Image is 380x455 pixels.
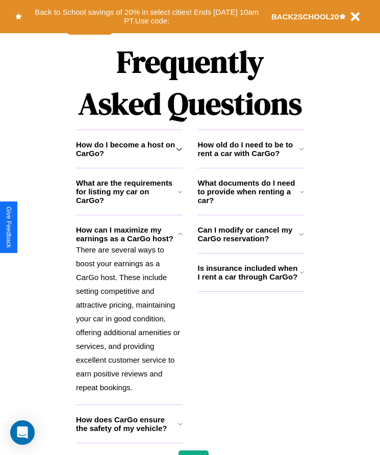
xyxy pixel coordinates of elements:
[198,264,300,281] h3: Is insurance included when I rent a car through CarGo?
[76,179,178,205] h3: What are the requirements for listing my car on CarGo?
[22,5,271,28] button: Back to School savings of 20% in select cities! Ends [DATE] 10am PT.Use code:
[76,225,178,243] h3: How can I maximize my earnings as a CarGo host?
[76,415,178,433] h3: How does CarGo ensure the safety of my vehicle?
[76,36,304,130] h1: Frequently Asked Questions
[198,140,299,158] h3: How old do I need to be to rent a car with CarGo?
[76,140,176,158] h3: How do I become a host on CarGo?
[198,179,300,205] h3: What documents do I need to provide when renting a car?
[76,243,183,394] p: There are several ways to boost your earnings as a CarGo host. These include setting competitive ...
[10,420,35,445] div: Open Intercom Messenger
[198,225,299,243] h3: Can I modify or cancel my CarGo reservation?
[271,12,339,21] b: BACK2SCHOOL20
[5,207,12,248] div: Give Feedback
